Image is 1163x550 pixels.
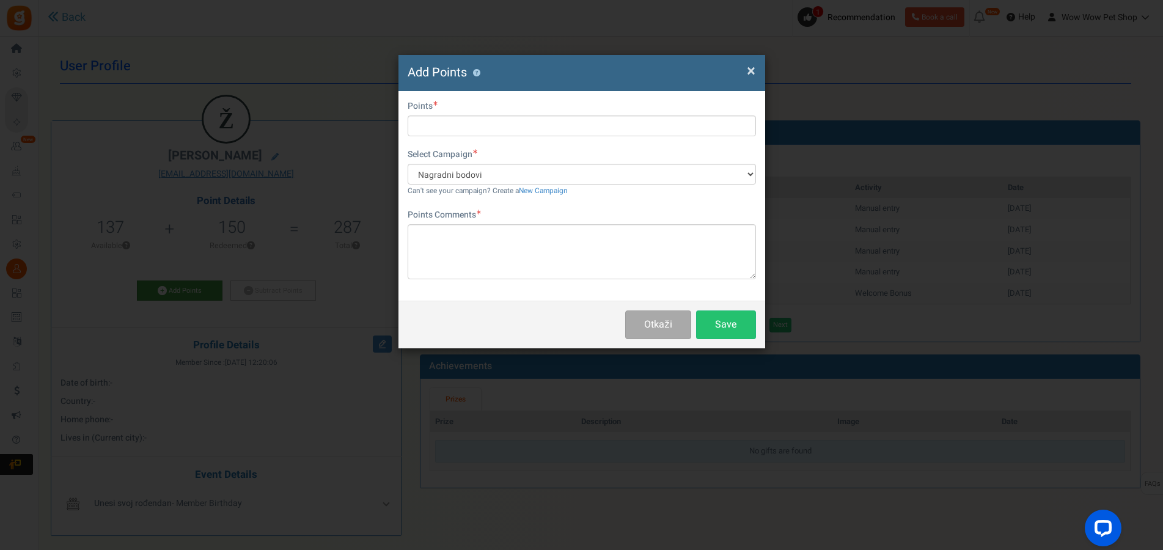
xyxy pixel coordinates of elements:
span: Add Points [408,64,467,81]
a: New Campaign [519,186,568,196]
label: Points Comments [408,209,481,221]
label: Points [408,100,438,112]
button: Otkaži [625,310,691,339]
button: Save [696,310,756,339]
button: ? [473,69,481,77]
small: Can't see your campaign? Create a [408,186,568,196]
span: × [747,59,755,82]
label: Select Campaign [408,148,477,161]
